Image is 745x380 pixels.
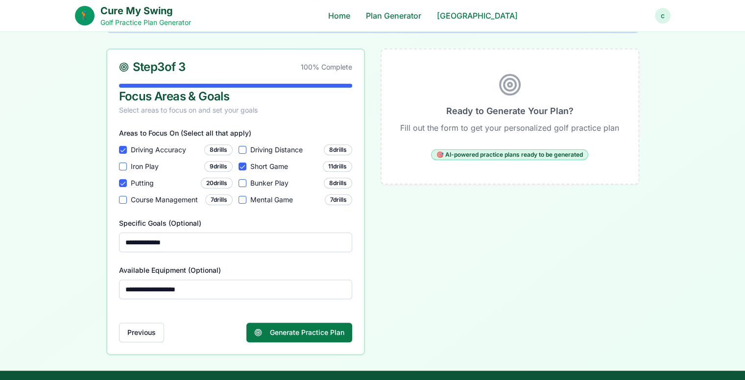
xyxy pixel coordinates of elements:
a: Home [328,10,350,22]
div: Domain Overview [37,58,88,64]
div: 8 drills [204,144,233,155]
label: Short Game [250,162,319,171]
div: 7 drills [325,194,352,205]
div: 🎯 AI-powered practice plans ready to be generated [431,149,588,160]
div: 100 % Complete [301,62,352,72]
p: Fill out the form to get your personalized golf practice plan [400,122,619,134]
div: v 4.0.25 [27,16,48,24]
div: 9 drills [204,161,233,172]
div: 8 drills [324,144,352,155]
button: Generate Practice Plan [246,323,352,342]
label: Driving Accuracy [131,145,200,155]
label: Putting [131,178,197,188]
div: Keywords by Traffic [108,58,165,64]
label: Mental Game [250,195,321,205]
label: Available Equipment (Optional) [119,266,221,274]
label: Specific Goals (Optional) [119,219,201,227]
div: Step 3 of 3 [119,61,186,73]
button: Previous [119,323,164,342]
label: Areas to Focus On (Select all that apply) [119,129,251,137]
img: website_grey.svg [16,25,24,33]
img: tab_domain_overview_orange.svg [26,57,34,65]
img: logo_orange.svg [16,16,24,24]
a: [GEOGRAPHIC_DATA] [437,10,518,22]
p: Golf Practice Plan Generator [100,18,191,27]
label: Course Management [131,195,201,205]
label: Iron Play [131,162,200,171]
img: tab_keywords_by_traffic_grey.svg [97,57,105,65]
div: 11 drills [323,161,352,172]
div: 7 drills [205,194,233,205]
div: Domain: [DOMAIN_NAME] [25,25,108,33]
div: 20 drills [201,178,233,189]
button: c [655,8,671,24]
a: Plan Generator [366,10,421,22]
div: 8 drills [324,178,352,189]
h3: Ready to Generate Your Plan? [446,104,574,118]
div: Focus Areas & Goals [119,91,352,102]
a: 🏌️Cure My SwingGolf Practice Plan Generator [75,4,191,27]
h1: Cure My Swing [100,4,191,18]
span: 🏌️ [79,9,90,23]
label: Driving Distance [250,145,320,155]
div: Select areas to focus on and set your goals [119,105,352,115]
label: Bunker Play [250,178,320,188]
